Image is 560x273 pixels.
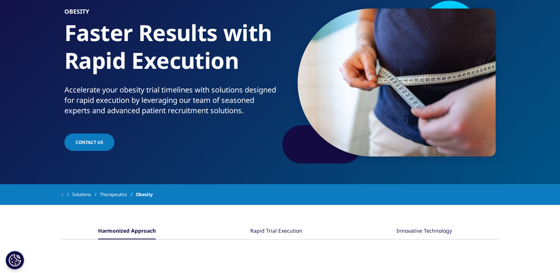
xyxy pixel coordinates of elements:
span: Obesity [136,188,153,201]
a: Therapeutics [100,188,136,201]
span: CONTACT US [76,139,103,145]
h6: OBESITY [64,9,277,19]
a: Solutions [72,188,100,201]
button: Harmonized Approach [97,223,156,239]
p: Accelerate your obesity trial timelines with solutions designed for rapid execution by leveraging... [64,85,277,120]
div: Rapid Trial Execution [250,223,302,239]
div: Harmonized Approach [98,223,156,239]
button: Innovative Technology [395,223,452,239]
button: Rapid Trial Execution [249,223,302,239]
h1: Faster Results with Rapid Execution [64,19,277,85]
img: 4054_man-measures-his-abdomen.jpg [298,9,496,156]
a: CONTACT US [64,134,114,151]
div: Innovative Technology [396,223,452,239]
button: Cookies Settings [6,251,24,269]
